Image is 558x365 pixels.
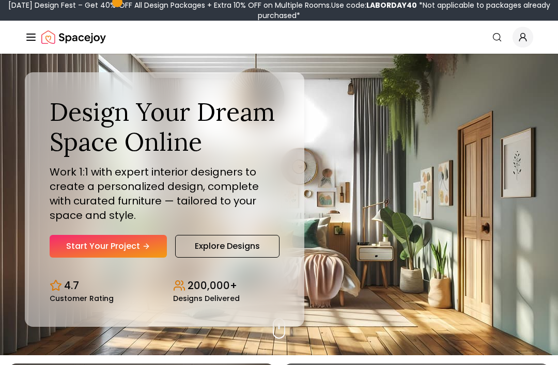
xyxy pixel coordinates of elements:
div: Design stats [50,270,280,302]
p: Work 1:1 with expert interior designers to create a personalized design, complete with curated fu... [50,165,280,223]
small: Designs Delivered [173,295,240,302]
nav: Global [25,21,533,54]
a: Start Your Project [50,235,167,258]
small: Customer Rating [50,295,114,302]
a: Explore Designs [175,235,280,258]
p: 4.7 [64,278,79,293]
a: Spacejoy [41,27,106,47]
h1: Design Your Dream Space Online [50,97,280,156]
p: 200,000+ [188,278,237,293]
img: Spacejoy Logo [41,27,106,47]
